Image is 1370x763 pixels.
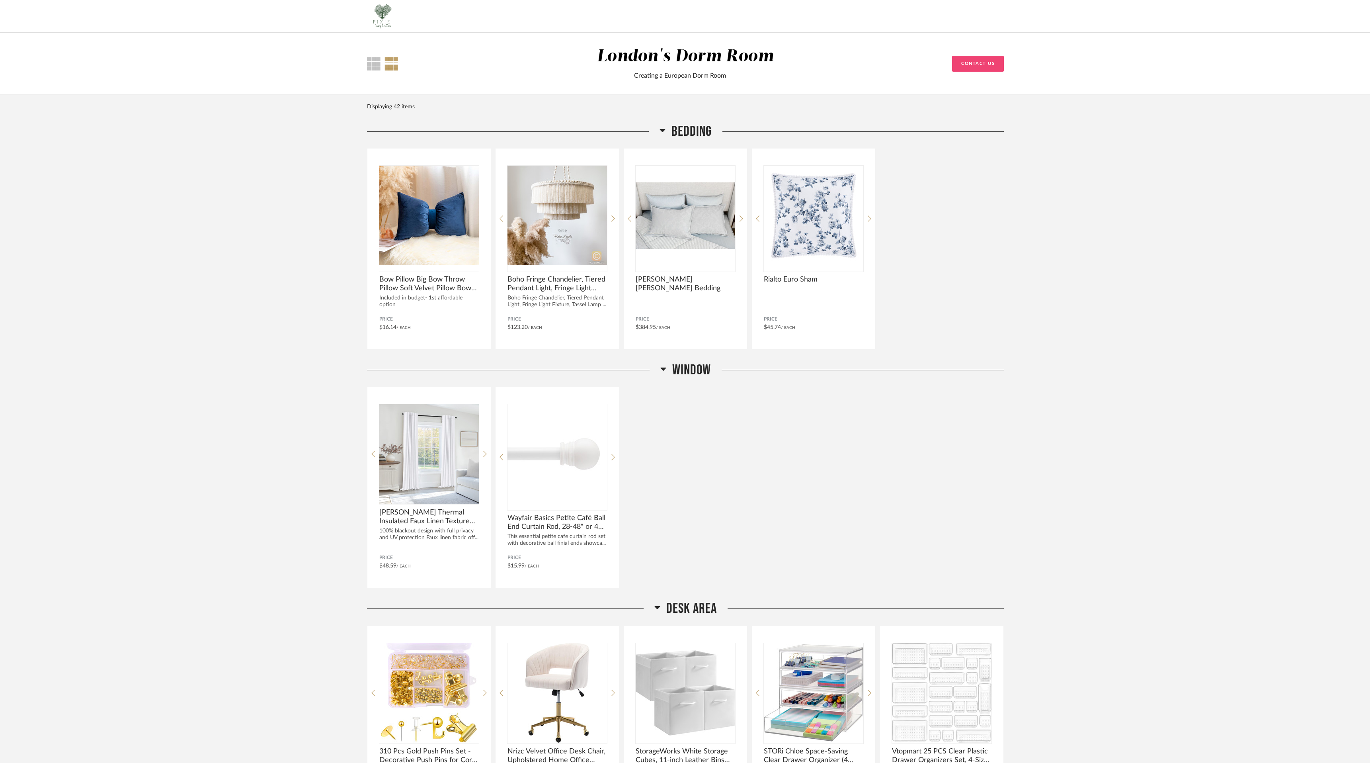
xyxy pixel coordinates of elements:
[507,514,607,531] span: Wayfair Basics Petite Café Ball End Curtain Rod, 28-48" or 48-84" Adjustable Length, 7/16" Dia.
[764,166,863,265] img: undefined
[507,166,607,265] img: undefined
[636,166,735,265] div: 0
[379,528,479,541] div: 100% blackout design with full privacy and UV protection Faux linen fabric off...
[636,325,656,330] span: $384.95
[507,563,525,569] span: $15.99
[379,166,479,265] img: undefined
[656,326,670,330] span: / Each
[764,325,781,330] span: $45.74
[672,362,711,379] span: Window
[367,102,1000,111] div: Displaying 42 items
[396,326,411,330] span: / Each
[507,643,607,743] img: undefined
[597,48,774,65] div: London's Dorm Room
[636,316,735,323] span: Price
[781,326,795,330] span: / Each
[892,643,991,743] img: undefined
[379,404,479,504] img: undefined
[764,643,863,743] img: undefined
[507,404,607,504] img: undefined
[379,563,396,569] span: $48.59
[764,316,863,323] span: Price
[636,166,735,265] img: undefined
[764,275,863,284] span: Rialto Euro Sham
[666,600,717,617] span: Desk Area
[671,123,712,140] span: Bedding
[507,555,607,561] span: Price
[636,643,735,743] img: undefined
[952,56,1004,72] button: Contact Us
[507,533,607,547] div: This essential petite cafe curtain rod set with decorative ball finial ends showca...
[764,166,863,265] div: 0
[507,166,607,265] div: 0
[379,166,479,265] div: 0
[379,275,479,293] span: Bow Pillow Big Bow Throw Pillow Soft Velvet Pillow Bow Shaped Throw Pillow Plush Cushion Decorati...
[636,275,735,293] span: [PERSON_NAME] [PERSON_NAME] Bedding
[528,326,542,330] span: / Each
[475,71,885,80] div: Creating a European Dorm Room
[379,325,396,330] span: $16.14
[507,325,528,330] span: $123.20
[379,643,479,743] img: undefined
[379,508,479,526] span: [PERSON_NAME] Thermal Insulated Faux Linen Textured 100% Blackout Curtains for Bedroom Living Roo...
[525,564,539,568] span: / Each
[367,0,399,32] img: cbc216af-3b22-450a-970f-f66f9d471130.png
[507,295,607,308] div: Boho Fringe Chandelier, Tiered Pendant Light, Fringe Light Fixture, Tassel Lamp ...
[507,404,607,504] div: 0
[379,555,479,561] span: Price
[396,564,411,568] span: / Each
[507,316,607,323] span: Price
[379,316,479,323] span: Price
[379,295,479,308] div: Included in budget- 1st affordable option
[507,275,607,293] span: Boho Fringe Chandelier, Tiered Pendant Light, Fringe Light Fixture, Tassel Lamp Shade, Nursery Li...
